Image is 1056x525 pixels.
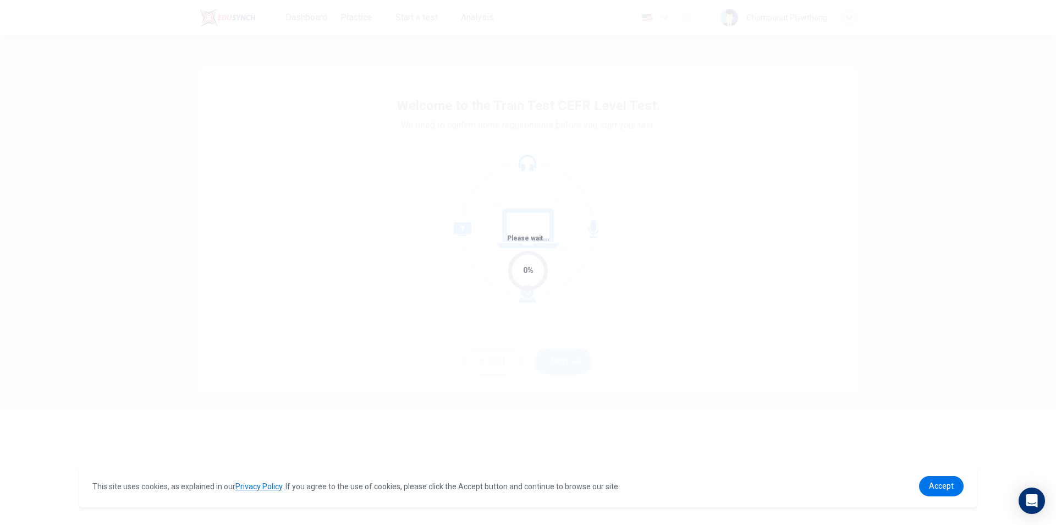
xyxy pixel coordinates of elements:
[92,482,620,491] span: This site uses cookies, as explained in our . If you agree to the use of cookies, please click th...
[523,264,533,277] div: 0%
[79,465,977,507] div: cookieconsent
[235,482,282,491] a: Privacy Policy
[919,476,964,496] a: dismiss cookie message
[929,482,954,490] span: Accept
[507,234,549,242] span: Please wait...
[1019,488,1045,514] div: Open Intercom Messenger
